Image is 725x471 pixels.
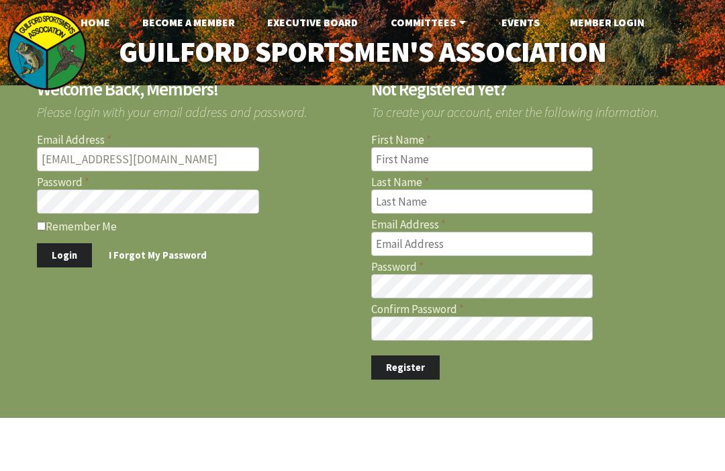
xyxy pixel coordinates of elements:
[132,9,246,36] a: Become A Member
[37,147,259,171] input: Email Address
[37,177,354,188] label: Password
[37,222,46,230] input: Remember Me
[371,81,689,99] h2: Not Registered Yet?
[37,243,92,268] button: Login
[559,9,655,36] a: Member Login
[37,99,354,119] span: Please login with your email address and password.
[371,134,689,146] label: First Name
[371,355,440,380] button: Register
[380,9,480,36] a: Committees
[94,243,222,268] a: I Forgot My Password
[371,219,689,230] label: Email Address
[70,9,121,36] a: Home
[371,261,689,273] label: Password
[37,134,354,146] label: Email Address
[371,189,593,214] input: Last Name
[371,304,689,315] label: Confirm Password
[37,81,354,99] h2: Welcome Back, Members!
[256,9,369,36] a: Executive Board
[7,10,87,91] img: logo_sm.png
[37,219,354,232] label: Remember Me
[371,177,689,188] label: Last Name
[491,9,550,36] a: Events
[94,27,631,77] a: Guilford Sportsmen's Association
[371,99,689,119] span: To create your account, enter the following information.
[371,232,593,256] input: Email Address
[371,147,593,171] input: First Name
